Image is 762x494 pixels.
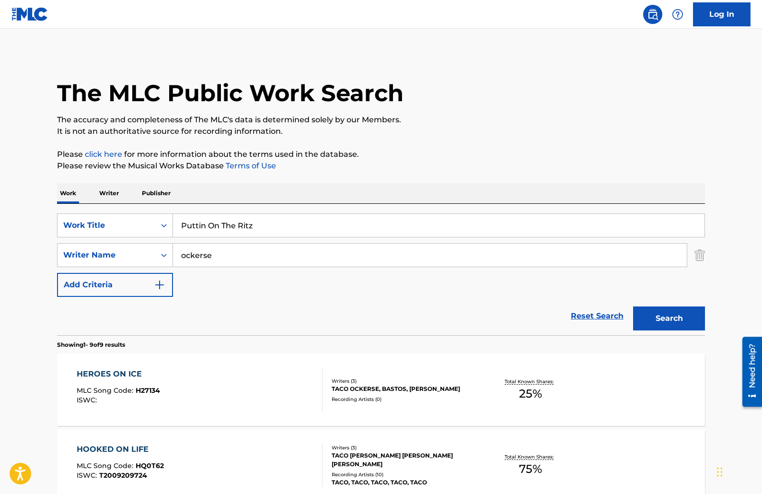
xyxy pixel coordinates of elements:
div: Writers ( 3 ) [332,444,476,451]
span: ISWC : [77,471,99,480]
span: ISWC : [77,396,99,404]
p: Please for more information about the terms used in the database. [57,149,705,160]
p: Publisher [139,183,173,203]
div: Writer Name [63,249,150,261]
div: TACO OCKERSE, BASTOS, [PERSON_NAME] [332,385,476,393]
a: Log In [693,2,750,26]
button: Search [633,306,705,330]
p: The accuracy and completeness of The MLC's data is determined solely by our Members. [57,114,705,126]
form: Search Form [57,213,705,335]
img: search [647,9,658,20]
p: It is not an authoritative source for recording information. [57,126,705,137]
span: T2009209724 [99,471,147,480]
div: Recording Artists ( 0 ) [332,396,476,403]
p: Showing 1 - 9 of 9 results [57,341,125,349]
span: H27134 [136,386,160,395]
a: click here [85,150,122,159]
div: Recording Artists ( 10 ) [332,471,476,478]
div: Drag [717,458,723,486]
a: Public Search [643,5,662,24]
img: MLC Logo [12,7,48,21]
span: MLC Song Code : [77,386,136,395]
div: Work Title [63,220,150,231]
p: Please review the Musical Works Database [57,160,705,172]
div: Writers ( 3 ) [332,377,476,385]
button: Add Criteria [57,273,173,297]
iframe: Chat Widget [714,448,762,494]
div: Help [668,5,687,24]
span: 75 % [519,460,542,478]
iframe: Resource Center [735,333,762,411]
span: HQ0T62 [136,461,164,470]
div: HOOKED ON LIFE [77,444,164,455]
div: TACO, TACO, TACO, TACO, TACO [332,478,476,487]
h1: The MLC Public Work Search [57,79,404,107]
div: TACO [PERSON_NAME] [PERSON_NAME] [PERSON_NAME] [332,451,476,469]
a: HEROES ON ICEMLC Song Code:H27134ISWC:Writers (3)TACO OCKERSE, BASTOS, [PERSON_NAME]Recording Art... [57,354,705,426]
div: HEROES ON ICE [77,368,160,380]
p: Writer [96,183,122,203]
img: help [672,9,683,20]
span: MLC Song Code : [77,461,136,470]
img: Delete Criterion [694,243,705,267]
p: Total Known Shares: [505,378,556,385]
p: Total Known Shares: [505,453,556,460]
a: Terms of Use [224,161,276,170]
a: Reset Search [566,306,628,327]
p: Work [57,183,79,203]
img: 9d2ae6d4665cec9f34b9.svg [154,279,165,291]
span: 25 % [519,385,542,402]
